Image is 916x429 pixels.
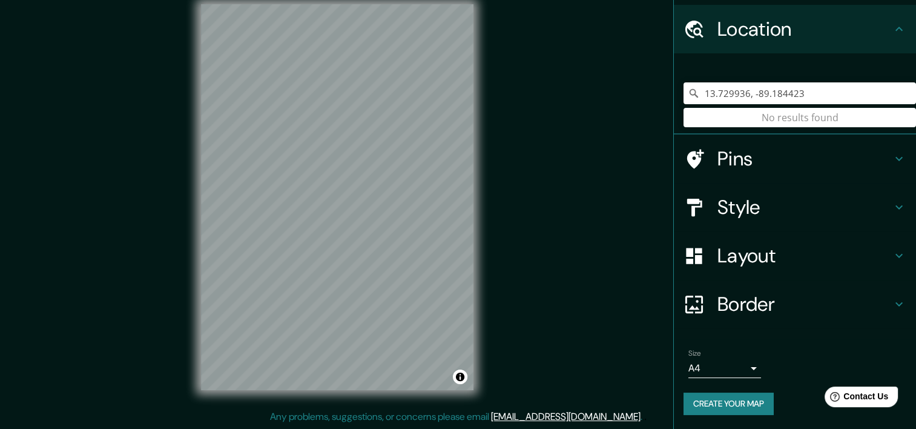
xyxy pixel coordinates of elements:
[674,135,916,183] div: Pins
[717,17,892,41] h4: Location
[688,348,701,359] label: Size
[808,382,903,416] iframe: Help widget launcher
[674,5,916,53] div: Location
[491,410,641,423] a: [EMAIL_ADDRESS][DOMAIN_NAME]
[717,147,892,171] h4: Pins
[684,108,916,127] div: No results found
[453,370,467,384] button: Toggle attribution
[674,280,916,328] div: Border
[201,4,473,390] canvas: Map
[684,82,916,104] input: Pick your city or area
[684,393,774,415] button: Create your map
[644,410,647,424] div: .
[688,359,761,378] div: A4
[642,410,644,424] div: .
[674,231,916,280] div: Layout
[717,195,892,219] h4: Style
[270,410,642,424] p: Any problems, suggestions, or concerns please email .
[717,292,892,316] h4: Border
[717,244,892,268] h4: Layout
[674,183,916,231] div: Style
